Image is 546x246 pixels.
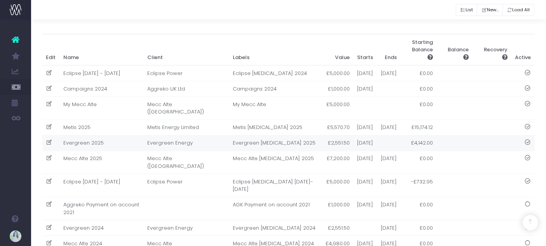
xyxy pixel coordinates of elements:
td: AGK Payment on account 2021 [229,197,322,220]
td: Evergreen Energy [143,220,229,236]
td: [DATE] [353,81,377,97]
td: Evergreen Energy [143,135,229,151]
td: Eclipse [DATE] - [DATE] [59,174,143,197]
td: Mecc Alte 2025 [59,151,143,174]
td: -£732.95 [400,174,436,197]
td: My Mecc Alte [59,97,143,120]
td: Evergreen [MEDICAL_DATA] 2024 [229,220,322,236]
th: Active [511,35,535,66]
td: £0.00 [400,65,436,81]
th: Ends [377,35,401,66]
td: Evergreen 2024 [59,220,143,236]
td: Mecc Alte [MEDICAL_DATA] 2025 [229,151,322,174]
td: [DATE] [353,151,377,174]
td: Evergreen [MEDICAL_DATA] 2025 [229,135,322,151]
td: £2,551.50 [322,220,354,236]
td: [DATE] [377,220,401,236]
td: Eclipse [DATE] - [DATE] [59,65,143,81]
button: List [456,4,478,16]
td: [DATE] [353,197,377,220]
td: [DATE] [377,197,401,220]
td: £5,570.70 [322,120,354,135]
th: Labels [229,35,322,66]
td: Mecc Alte ([GEOGRAPHIC_DATA]) [143,97,229,120]
td: [DATE] [377,174,401,197]
td: Campaigns 2024 [59,81,143,97]
td: [DATE] [377,65,401,81]
td: Eclipse Power [143,65,229,81]
td: [DATE] [377,151,401,174]
td: £0.00 [400,197,436,220]
td: £5,000.00 [322,65,354,81]
td: [DATE] [353,174,377,197]
td: Metis [MEDICAL_DATA] 2025 [229,120,322,135]
th: Recovery [473,35,511,66]
td: Campaigns 2024 [229,81,322,97]
td: £2,551.50 [322,135,354,151]
th: Starts [353,35,377,66]
th: Value [322,35,354,66]
td: Metis 2025 [59,120,143,135]
td: Evergreen 2025 [59,135,143,151]
th: Starting Balance [400,35,436,66]
td: [DATE] [377,120,401,135]
td: [DATE] [353,135,377,151]
td: [DATE] [353,120,377,135]
td: £5,000.00 [322,174,354,197]
td: £1,000.00 [322,197,354,220]
td: [DATE] [353,65,377,81]
img: images/default_profile_image.png [10,230,21,242]
td: Metis Energy Limited [143,120,229,135]
td: £5,000.00 [322,97,354,120]
td: £0.00 [400,81,436,97]
td: Eclipse Power [143,174,229,197]
th: Name [59,35,143,66]
button: Load All [502,4,534,16]
td: £0.00 [400,151,436,174]
th: Client [143,35,229,66]
td: £15,174.12 [400,120,436,135]
td: £1,000.00 [322,81,354,97]
th: Edit [42,35,60,66]
td: Aggreko Payment on account 2021 [59,197,143,220]
td: £4,142.00 [400,135,436,151]
th: Balance [437,35,473,66]
td: £0.00 [400,220,436,236]
td: Aggreko UK Ltd [143,81,229,97]
button: New... [477,4,503,16]
td: £0.00 [400,97,436,120]
td: Eclipse [MEDICAL_DATA] [DATE]-[DATE] [229,174,322,197]
td: My Mecc Alte [229,97,322,120]
td: Mecc Alte ([GEOGRAPHIC_DATA]) [143,151,229,174]
td: Eclipse [MEDICAL_DATA] 2024 [229,65,322,81]
td: £7,200.00 [322,151,354,174]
